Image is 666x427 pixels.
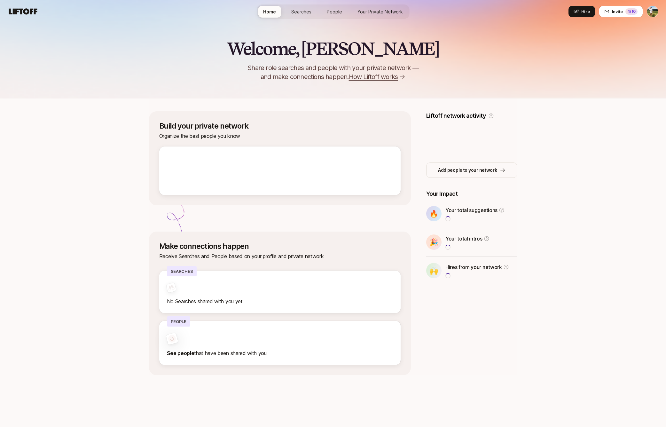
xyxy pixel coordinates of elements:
button: Invite4/10 [599,6,643,17]
p: that have been shared with you [167,349,393,357]
a: Home [258,6,281,18]
a: How Liftoff works [349,72,405,81]
p: People [167,316,190,327]
span: Invite [612,8,623,15]
a: People [322,6,347,18]
div: 🔥 [426,206,442,221]
p: Add people to your network [438,166,497,174]
span: Hire [581,8,590,15]
strong: See people [167,350,194,356]
img: default-avatar.svg [167,334,176,343]
span: Your Private Network [357,8,403,15]
span: Searches [291,8,311,15]
p: Your Impact [426,189,517,198]
span: Home [263,8,276,15]
button: Add people to your network [426,162,517,178]
div: 4 /10 [625,8,638,15]
a: Your Private Network [352,6,408,18]
p: Liftoff network activity [426,111,486,120]
p: Your total intros [445,234,482,243]
div: 🎉 [426,234,442,250]
div: 🙌 [426,263,442,278]
span: How Liftoff works [349,72,398,81]
p: Build your private network [159,122,401,130]
img: Tyler Kieft [647,6,658,17]
p: Searches [167,266,197,276]
span: No Searches shared with you yet [167,298,243,304]
p: Your total suggestions [445,206,498,214]
button: Hire [568,6,595,17]
h2: Welcome, [PERSON_NAME] [227,39,439,58]
p: Receive Searches and People based on your profile and private network [159,252,401,260]
p: Make connections happen [159,242,401,251]
p: Organize the best people you know [159,132,401,140]
p: Share role searches and people with your private network — and make connections happen. [237,63,429,81]
p: Hires from your network [445,263,502,271]
a: Searches [286,6,317,18]
span: People [327,8,342,15]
